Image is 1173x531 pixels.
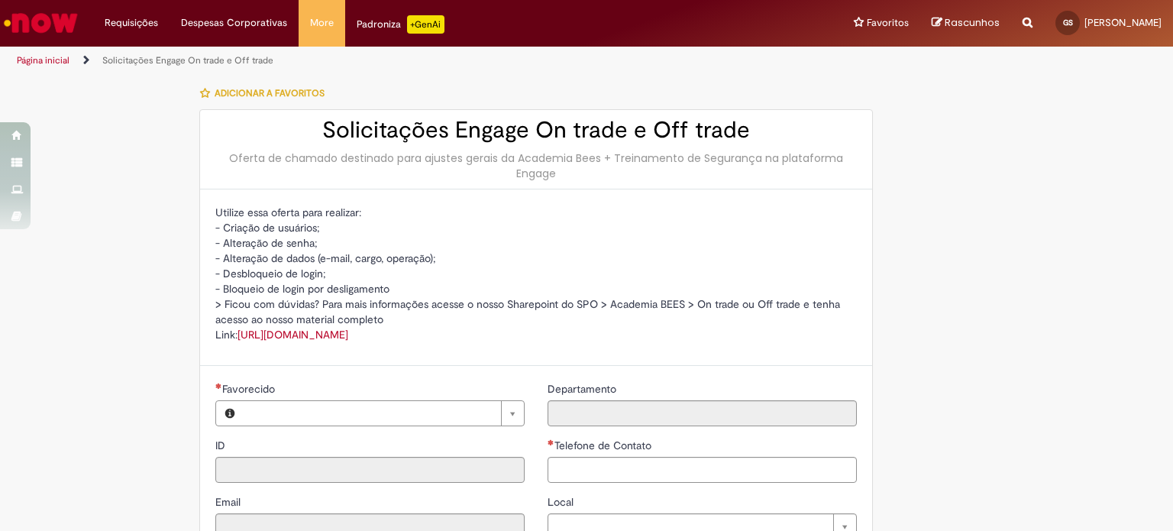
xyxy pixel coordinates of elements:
[215,438,228,453] label: Somente leitura - ID
[215,151,857,181] div: Oferta de chamado destinado para ajustes gerais da Academia Bees + Treinamento de Segurança na pl...
[215,205,857,342] p: Utilize essa oferta para realizar: - Criação de usuários; - Alteração de senha; - Alteração de da...
[1084,16,1162,29] span: [PERSON_NAME]
[548,457,857,483] input: Telefone de Contato
[867,15,909,31] span: Favoritos
[244,401,524,426] a: Limpar campo Favorecido
[17,54,69,66] a: Página inicial
[181,15,287,31] span: Despesas Corporativas
[199,77,333,109] button: Adicionar a Favoritos
[105,15,158,31] span: Requisições
[215,439,228,452] span: Somente leitura - ID
[215,494,244,510] label: Somente leitura - Email
[215,457,525,483] input: ID
[548,400,857,426] input: Departamento
[407,15,444,34] p: +GenAi
[548,495,577,509] span: Local
[945,15,1000,30] span: Rascunhos
[310,15,334,31] span: More
[11,47,771,75] ul: Trilhas de página
[932,16,1000,31] a: Rascunhos
[215,118,857,143] h2: Solicitações Engage On trade e Off trade
[216,401,244,426] button: Favorecido, Visualizar este registro
[102,54,273,66] a: Solicitações Engage On trade e Off trade
[2,8,80,38] img: ServiceNow
[1063,18,1073,28] span: GS
[548,381,619,397] label: Somente leitura - Departamento
[238,328,348,342] a: [URL][DOMAIN_NAME]
[357,15,444,34] div: Padroniza
[222,382,278,396] span: Necessários - Favorecido
[215,383,222,389] span: Necessários
[548,382,619,396] span: Somente leitura - Departamento
[554,439,654,452] span: Telefone de Contato
[215,87,325,99] span: Adicionar a Favoritos
[548,439,554,445] span: Necessários
[215,495,244,509] span: Somente leitura - Email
